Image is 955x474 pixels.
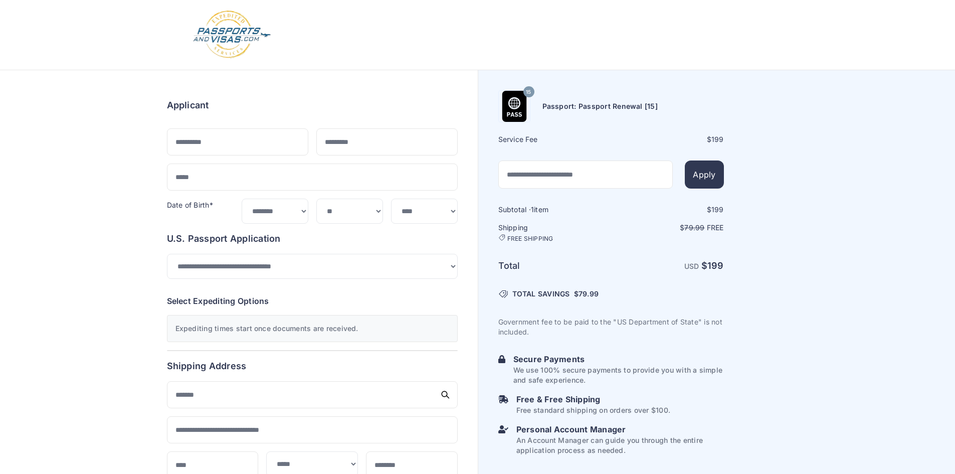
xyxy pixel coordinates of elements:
[167,315,458,342] div: Expediting times start once documents are received.
[513,353,724,365] h6: Secure Payments
[684,262,699,270] span: USD
[507,235,553,243] span: FREE SHIPPING
[499,91,530,122] img: Product Name
[498,317,724,337] p: Government fee to be paid to the "US Department of State" is not included.
[542,101,658,111] h6: Passport: Passport Renewal [15]
[516,423,724,435] h6: Personal Account Manager
[612,134,724,144] div: $
[167,201,213,209] label: Date of Birth*
[707,223,724,232] span: Free
[579,289,599,298] span: 79.99
[574,289,599,299] span: $
[531,205,534,214] span: 1
[192,10,272,60] img: Logo
[513,365,724,385] p: We use 100% secure payments to provide you with a simple and safe experience.
[498,134,610,144] h6: Service Fee
[684,223,704,232] span: 79.99
[167,232,458,246] h6: U.S. Passport Application
[526,86,531,99] span: 15
[516,435,724,455] p: An Account Manager can guide you through the entire application process as needed.
[685,161,723,189] button: Apply
[612,223,724,233] p: $
[498,205,610,215] h6: Subtotal · item
[516,405,670,415] p: Free standard shipping on orders over $100.
[498,223,610,243] h6: Shipping
[707,260,724,271] span: 199
[516,393,670,405] h6: Free & Free Shipping
[711,205,724,214] span: 199
[612,205,724,215] div: $
[167,295,458,307] h6: Select Expediting Options
[512,289,570,299] span: TOTAL SAVINGS
[711,135,724,143] span: 199
[498,259,610,273] h6: Total
[701,260,724,271] strong: $
[167,98,209,112] h6: Applicant
[167,359,458,373] h6: Shipping Address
